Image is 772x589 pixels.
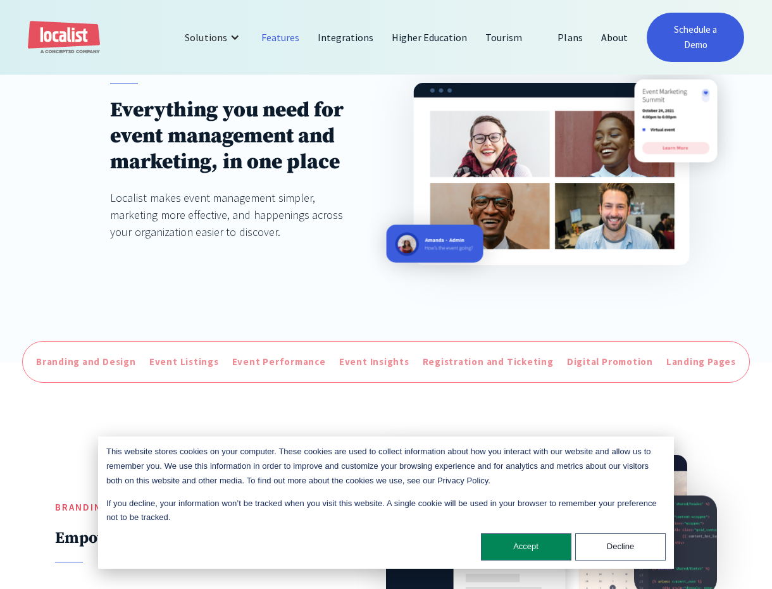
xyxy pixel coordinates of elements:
h1: Everything you need for event management and marketing, in one place [110,97,358,175]
a: Event Performance [229,352,329,373]
a: Branding and Design [33,352,139,373]
div: Cookie banner [98,437,674,569]
div: Event Insights [339,355,409,369]
a: Higher Education [383,22,477,53]
a: home [28,21,100,54]
a: Digital Promotion [564,352,656,373]
a: Landing Pages [663,352,739,373]
h2: Empower your brand. [55,528,358,548]
div: Solutions [175,22,252,53]
h5: Branding and Design [55,500,358,515]
div: Registration and Ticketing [423,355,554,369]
div: Branding and Design [36,355,136,369]
button: Accept [481,533,571,561]
div: Landing Pages [666,355,736,369]
button: Decline [575,533,666,561]
a: Event Insights [336,352,413,373]
p: If you decline, your information won’t be tracked when you visit this website. A single cookie wi... [106,497,666,526]
p: This website stores cookies on your computer. These cookies are used to collect information about... [106,445,666,488]
a: Features [252,22,309,53]
div: Event Listings [149,355,219,369]
div: Solutions [185,30,227,45]
div: Event Performance [232,355,326,369]
a: Integrations [309,22,383,53]
a: About [592,22,637,53]
a: Schedule a Demo [647,13,745,62]
a: Plans [549,22,592,53]
div: Localist makes event management simpler, marketing more effective, and happenings across your org... [110,189,358,240]
a: Tourism [476,22,531,53]
a: Registration and Ticketing [420,352,557,373]
div: Digital Promotion [567,355,653,369]
a: Event Listings [146,352,222,373]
